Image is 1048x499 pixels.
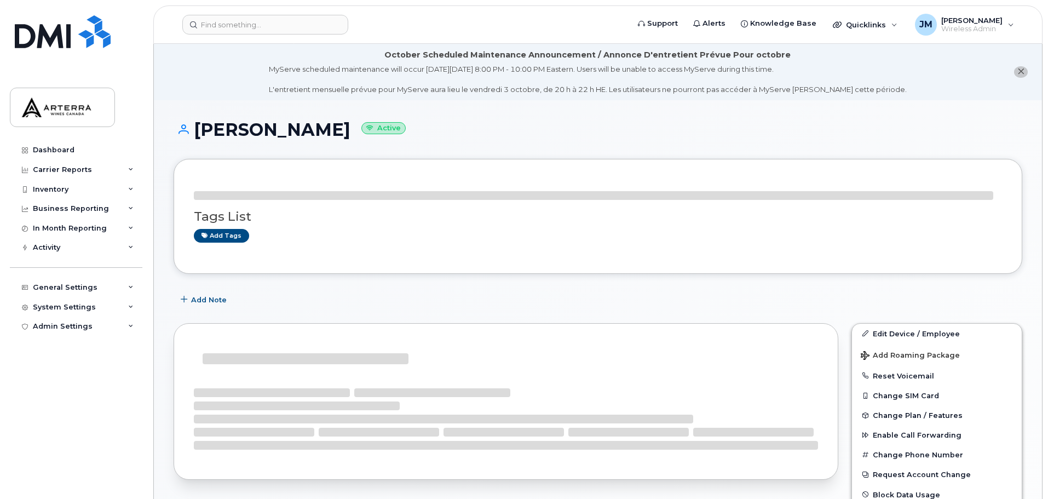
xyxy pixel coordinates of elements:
[861,351,960,362] span: Add Roaming Package
[174,120,1022,139] h1: [PERSON_NAME]
[361,122,406,135] small: Active
[194,210,1002,223] h3: Tags List
[194,229,249,243] a: Add tags
[873,431,961,439] span: Enable Call Forwarding
[269,64,907,95] div: MyServe scheduled maintenance will occur [DATE][DATE] 8:00 PM - 10:00 PM Eastern. Users will be u...
[384,49,791,61] div: October Scheduled Maintenance Announcement / Annonce D'entretient Prévue Pour octobre
[174,290,236,310] button: Add Note
[873,411,963,420] span: Change Plan / Features
[852,366,1022,386] button: Reset Voicemail
[852,343,1022,366] button: Add Roaming Package
[852,386,1022,405] button: Change SIM Card
[852,324,1022,343] a: Edit Device / Employee
[852,445,1022,464] button: Change Phone Number
[852,405,1022,425] button: Change Plan / Features
[852,425,1022,445] button: Enable Call Forwarding
[191,295,227,305] span: Add Note
[852,464,1022,484] button: Request Account Change
[1014,66,1028,78] button: close notification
